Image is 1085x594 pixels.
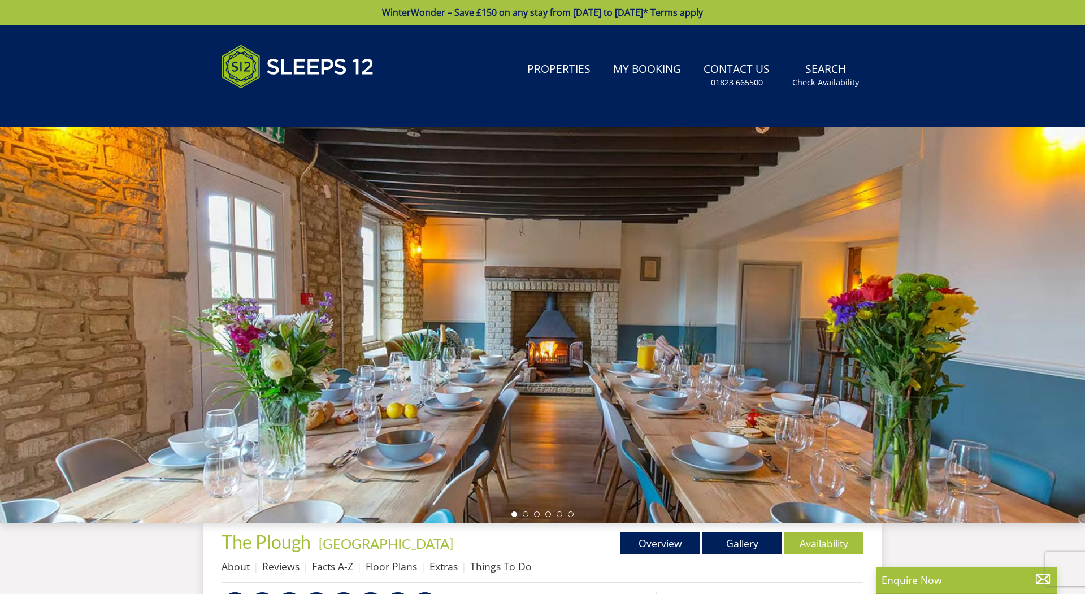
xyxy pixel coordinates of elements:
p: Enquire Now [882,573,1051,587]
small: 01823 665500 [711,77,763,88]
small: Check Availability [792,77,859,88]
span: - [314,535,453,552]
span: The Plough [222,531,311,553]
a: About [222,560,250,573]
a: Overview [620,532,700,554]
a: Properties [523,57,595,83]
a: SearchCheck Availability [788,57,863,94]
img: Sleeps 12 [222,38,374,95]
a: The Plough [222,531,314,553]
a: Extras [429,560,458,573]
iframe: Customer reviews powered by Trustpilot [216,102,335,111]
a: Floor Plans [366,560,417,573]
a: Gallery [702,532,782,554]
a: Availability [784,532,863,554]
a: Contact Us01823 665500 [699,57,774,94]
a: Things To Do [470,560,532,573]
a: [GEOGRAPHIC_DATA] [319,535,453,552]
a: Reviews [262,560,300,573]
a: Facts A-Z [312,560,353,573]
a: My Booking [609,57,685,83]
